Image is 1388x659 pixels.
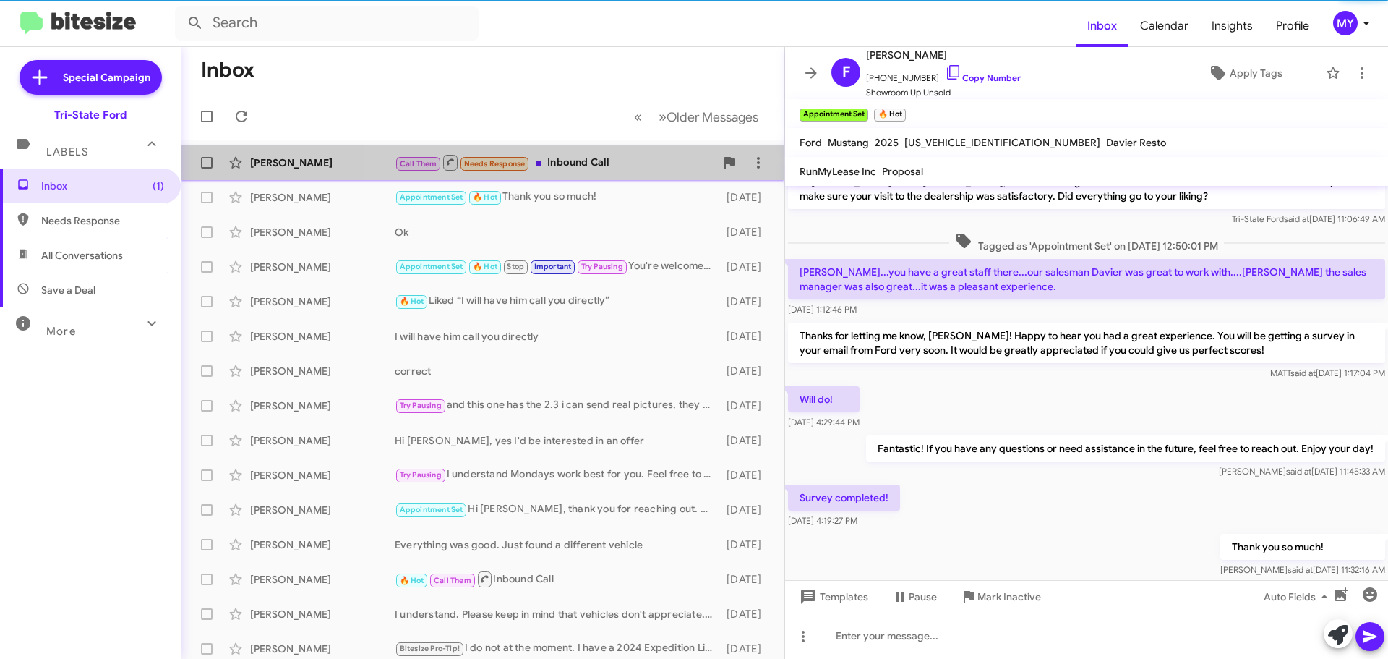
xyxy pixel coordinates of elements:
[41,179,164,193] span: Inbox
[581,262,623,271] span: Try Pausing
[797,584,868,610] span: Templates
[250,607,395,621] div: [PERSON_NAME]
[400,576,424,585] span: 🔥 Hot
[1288,564,1313,575] span: said at
[473,192,497,202] span: 🔥 Hot
[395,570,719,588] div: Inbound Call
[800,165,876,178] span: RunMyLease Inc
[828,136,869,149] span: Mustang
[866,85,1021,100] span: Showroom Up Unsold
[1076,5,1128,47] a: Inbox
[1220,534,1385,560] p: Thank you so much!
[395,501,719,518] div: Hi [PERSON_NAME], thank you for reaching out. Everything went very well. I've been in contact wit...
[250,364,395,378] div: [PERSON_NAME]
[395,433,719,448] div: Hi [PERSON_NAME], yes I'd be interested in an offer
[175,6,479,41] input: Search
[625,102,651,132] button: Previous
[1264,584,1333,610] span: Auto Fields
[719,190,773,205] div: [DATE]
[41,248,123,263] span: All Conversations
[650,102,767,132] button: Next
[250,433,395,448] div: [PERSON_NAME]
[201,59,254,82] h1: Inbox
[395,467,719,483] div: I understand Mondays work best for you. Feel free to reach out anytime if you see a vehicle you l...
[1333,11,1358,35] div: MY
[434,576,471,585] span: Call Them
[395,397,719,414] div: and this one has the 2.3 i can send real pictures, they are on our lot
[534,262,572,271] span: Important
[719,468,773,482] div: [DATE]
[250,537,395,552] div: [PERSON_NAME]
[719,225,773,239] div: [DATE]
[719,503,773,517] div: [DATE]
[54,108,127,122] div: Tri-State Ford
[788,485,900,511] p: Survey completed!
[400,192,463,202] span: Appointment Set
[400,297,424,306] span: 🔥 Hot
[945,72,1021,83] a: Copy Number
[400,401,442,410] span: Try Pausing
[1128,5,1200,47] a: Calendar
[1290,367,1316,378] span: said at
[46,145,88,158] span: Labels
[395,189,719,205] div: Thank you so much!
[788,417,860,428] span: [DATE] 4:29:44 PM
[880,584,948,610] button: Pause
[719,607,773,621] div: [DATE]
[250,260,395,274] div: [PERSON_NAME]
[1219,466,1385,477] span: [PERSON_NAME] [DATE] 11:45:33 AM
[1284,213,1309,224] span: said at
[250,156,395,170] div: [PERSON_NAME]
[719,329,773,344] div: [DATE]
[395,153,715,171] div: Inbound Call
[1200,5,1264,47] a: Insights
[719,642,773,656] div: [DATE]
[788,386,860,412] p: Will do!
[400,470,442,480] span: Try Pausing
[800,136,822,149] span: Ford
[1232,213,1385,224] span: Tri-State Ford [DATE] 11:06:49 AM
[250,294,395,309] div: [PERSON_NAME]
[1252,584,1345,610] button: Auto Fields
[1270,367,1385,378] span: MATT [DATE] 1:17:04 PM
[395,640,719,657] div: I do not at the moment. I have a 2024 Expedition Limited here. It's a pre-owned one. Let me know ...
[659,108,667,126] span: »
[788,515,857,526] span: [DATE] 4:19:27 PM
[20,60,162,95] a: Special Campaign
[667,109,758,125] span: Older Messages
[719,433,773,448] div: [DATE]
[882,165,923,178] span: Proposal
[250,329,395,344] div: [PERSON_NAME]
[788,259,1385,299] p: [PERSON_NAME]...you have a great staff there...our salesman Davier was great to work with....[PER...
[473,262,497,271] span: 🔥 Hot
[904,136,1100,149] span: [US_VEHICLE_IDENTIFICATION_NUMBER]
[250,572,395,587] div: [PERSON_NAME]
[395,537,719,552] div: Everything was good. Just found a different vehicle
[866,46,1021,64] span: [PERSON_NAME]
[785,584,880,610] button: Templates
[1264,5,1321,47] a: Profile
[626,102,767,132] nav: Page navigation example
[507,262,524,271] span: Stop
[250,468,395,482] div: [PERSON_NAME]
[842,61,850,84] span: F
[1106,136,1166,149] span: Davier Resto
[153,179,164,193] span: (1)
[395,225,719,239] div: Ok
[250,399,395,413] div: [PERSON_NAME]
[395,258,719,275] div: You're welcome. Just let me know!
[250,225,395,239] div: [PERSON_NAME]
[977,584,1041,610] span: Mark Inactive
[866,435,1385,462] p: Fantastic! If you have any questions or need assistance in the future, feel free to reach out. En...
[1286,466,1311,477] span: said at
[250,503,395,517] div: [PERSON_NAME]
[400,262,463,271] span: Appointment Set
[400,644,460,653] span: Bitesize Pro-Tip!
[800,109,868,122] small: Appointment Set
[788,323,1385,363] p: Thanks for letting me know, [PERSON_NAME]! Happy to hear you had a great experience. You will be ...
[250,190,395,205] div: [PERSON_NAME]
